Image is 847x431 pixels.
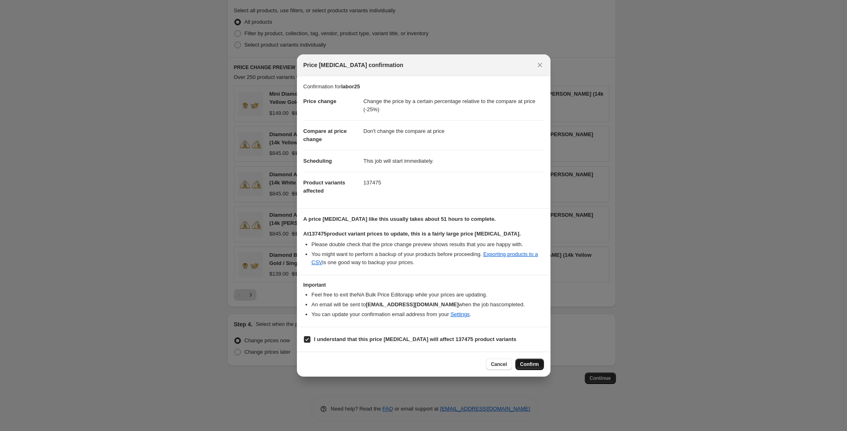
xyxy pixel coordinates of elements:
li: Feel free to exit the NA Bulk Price Editor app while your prices are updating. [312,291,544,299]
button: Cancel [486,359,512,370]
button: Confirm [515,359,544,370]
li: An email will be sent to when the job has completed . [312,301,544,309]
dd: Change the price by a certain percentage relative to the compare at price (-25%) [364,91,544,120]
span: Compare at price change [303,128,347,142]
span: Product variants affected [303,180,346,194]
dd: This job will start immediately. [364,150,544,172]
dd: 137475 [364,172,544,193]
b: A price [MEDICAL_DATA] like this usually takes about 51 hours to complete. [303,216,496,222]
dd: Don't change the compare at price [364,120,544,142]
b: At 137475 product variant prices to update, this is a fairly large price [MEDICAL_DATA]. [303,231,521,237]
li: You can update your confirmation email address from your . [312,310,544,319]
li: Please double check that the price change preview shows results that you are happy with. [312,240,544,249]
b: labor25 [341,83,360,90]
p: Confirmation for [303,83,544,91]
span: Scheduling [303,158,332,164]
li: You might want to perform a backup of your products before proceeding. is one good way to backup ... [312,250,544,267]
span: Price [MEDICAL_DATA] confirmation [303,61,404,69]
a: Settings [450,311,470,317]
b: I understand that this price [MEDICAL_DATA] will affect 137475 product variants [314,336,517,342]
span: Cancel [491,361,507,368]
h3: Important [303,282,544,288]
button: Close [534,59,546,71]
span: Confirm [520,361,539,368]
b: [EMAIL_ADDRESS][DOMAIN_NAME] [366,301,458,308]
span: Price change [303,98,337,104]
